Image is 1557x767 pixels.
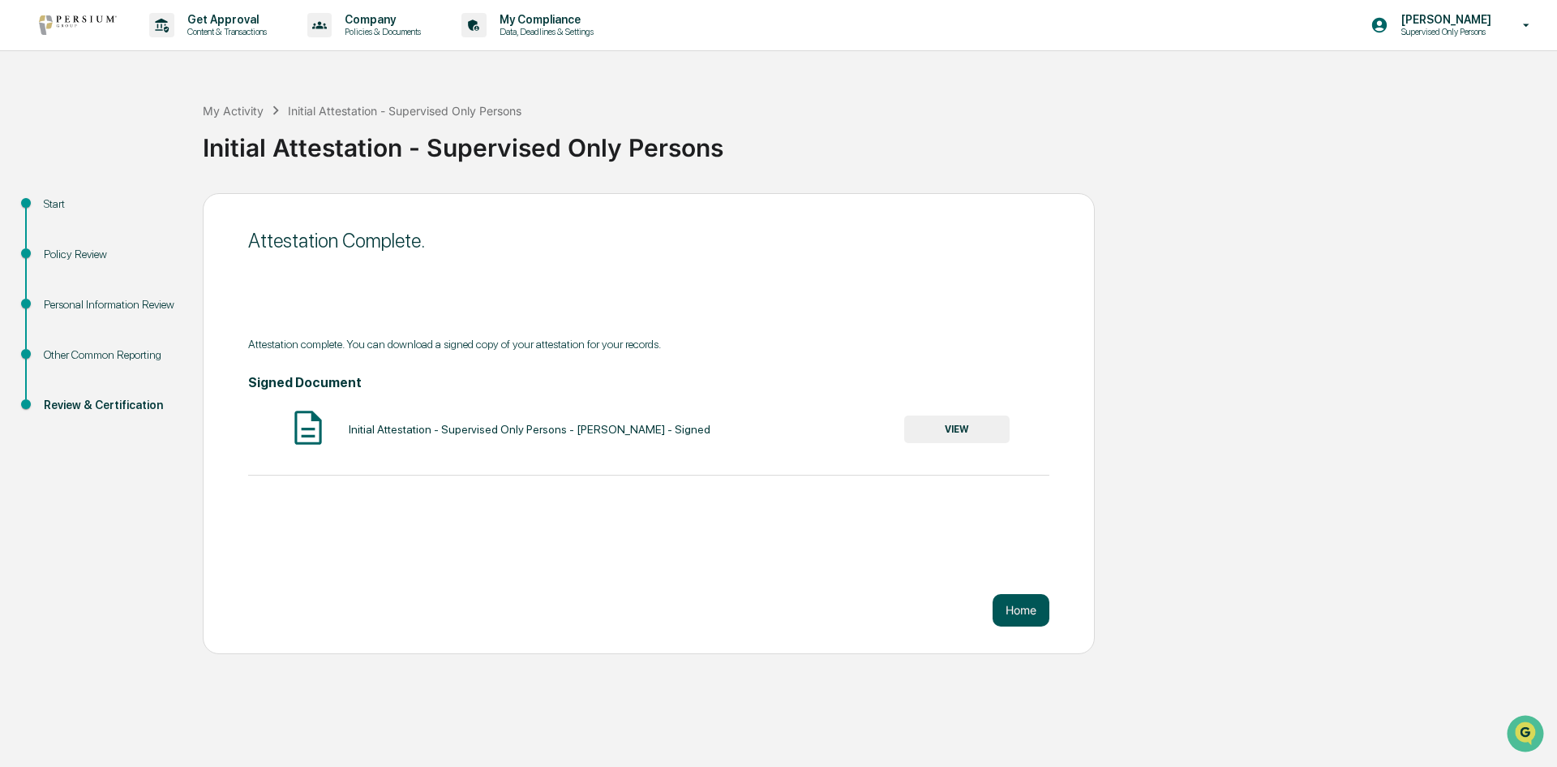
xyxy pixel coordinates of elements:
a: 🗄️Attestations [111,198,208,227]
img: 1746055101610-c473b297-6a78-478c-a979-82029cc54cd1 [16,124,45,153]
p: Get Approval [174,13,275,26]
div: Start new chat [55,124,266,140]
a: 🔎Data Lookup [10,229,109,258]
p: My Compliance [487,13,602,26]
iframe: Open customer support [1505,713,1549,757]
div: Other Common Reporting [44,347,177,364]
span: Attestations [134,205,201,221]
div: Initial Attestation - Supervised Only Persons [203,120,1549,162]
span: Data Lookup [32,235,102,252]
div: 🖐️ [16,206,29,219]
div: 🗄️ [118,206,131,219]
div: Initial Attestation - Supervised Only Persons [288,104,521,118]
div: Policy Review [44,246,177,263]
p: [PERSON_NAME] [1388,13,1499,26]
span: Pylon [161,275,196,287]
div: Review & Certification [44,397,177,414]
div: My Activity [203,104,264,118]
div: Start [44,196,177,213]
h4: Signed Document [248,375,1049,390]
input: Clear [42,74,268,91]
img: Document Icon [288,407,328,448]
div: Initial Attestation - Supervised Only Persons - [PERSON_NAME] - Signed [349,423,710,436]
button: Home [993,594,1049,627]
div: We're available if you need us! [55,140,205,153]
p: Company [332,13,429,26]
button: Start new chat [276,129,295,149]
a: Powered byPylon [114,274,196,287]
a: 🖐️Preclearance [10,198,111,227]
p: How can we help? [16,34,295,60]
div: 🔎 [16,237,29,250]
p: Data, Deadlines & Settings [487,26,602,37]
p: Policies & Documents [332,26,429,37]
div: Personal Information Review [44,296,177,313]
button: VIEW [904,416,1010,443]
img: logo [39,15,117,35]
p: Content & Transactions [174,26,275,37]
p: Supervised Only Persons [1388,26,1499,37]
span: Preclearance [32,205,105,221]
div: Attestation Complete. [248,229,1049,252]
div: Attestation complete. You can download a signed copy of your attestation for your records. [248,338,1049,351]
